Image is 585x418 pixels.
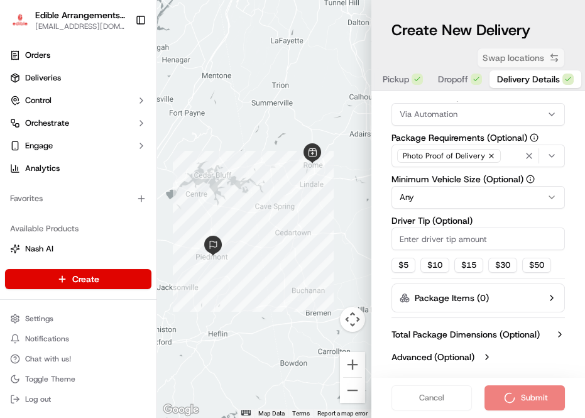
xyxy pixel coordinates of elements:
a: 💻API Documentation [101,177,207,199]
button: Start new chat [214,123,229,138]
img: Edible Arrangements - Rome, GA [10,11,30,30]
label: Advanced (Optional) [391,351,474,363]
span: Chat with us! [25,354,71,364]
span: Pylon [125,212,152,222]
div: Favorites [5,189,151,209]
span: Orchestrate [25,118,69,129]
button: Package Requirements (Optional) [530,133,539,142]
button: Advanced (Optional) [391,351,566,363]
span: Nash AI [25,243,53,255]
span: Analytics [25,163,60,174]
span: Deliveries [25,72,61,84]
img: Nash [13,12,38,37]
span: Engage [25,140,53,151]
label: Package Items ( 0 ) [415,292,489,304]
span: Notifications [25,334,69,344]
label: Driver Tip (Optional) [391,216,566,225]
button: Edible Arrangements - Rome, GAEdible Arrangements - [GEOGRAPHIC_DATA], [GEOGRAPHIC_DATA][EMAIL_AD... [5,5,130,35]
div: Start new chat [43,119,206,132]
span: Orders [25,50,50,61]
button: Package Items (0) [391,283,566,312]
a: Terms (opens in new tab) [292,410,310,417]
button: Orchestrate [5,113,151,133]
span: Pickup [383,73,409,85]
span: Log out [25,394,51,404]
button: [EMAIL_ADDRESS][DOMAIN_NAME] [35,21,125,31]
label: Package Requirements (Optional) [391,133,566,142]
span: Settings [25,314,53,324]
a: Report a map error [317,410,368,417]
img: Google [160,402,202,418]
button: Create [5,269,151,289]
button: Photo Proof of Delivery [391,145,566,167]
button: Map camera controls [340,307,365,332]
label: Total Package Dimensions (Optional) [391,328,540,341]
a: Powered byPylon [89,212,152,222]
button: Keyboard shortcuts [241,410,250,415]
div: 💻 [106,183,116,193]
button: Zoom in [340,352,365,377]
span: API Documentation [119,182,202,194]
a: Orders [5,45,151,65]
label: Minimum Vehicle Size (Optional) [391,175,566,184]
button: Notifications [5,330,151,348]
button: Toggle Theme [5,370,151,388]
button: $50 [522,258,551,273]
button: Chat with us! [5,350,151,368]
h1: Create New Delivery [391,20,530,40]
button: Minimum Vehicle Size (Optional) [526,175,535,184]
span: Delivery Details [497,73,560,85]
p: Welcome 👋 [13,50,229,70]
img: 1736555255976-a54dd68f-1ca7-489b-9aae-adbdc363a1c4 [13,119,35,142]
span: Toggle Theme [25,374,75,384]
button: Edible Arrangements - [GEOGRAPHIC_DATA], [GEOGRAPHIC_DATA] [35,9,125,21]
div: We're available if you need us! [43,132,159,142]
button: $15 [454,258,483,273]
button: $10 [420,258,449,273]
span: Via Automation [400,109,457,120]
button: Nash AI [5,239,151,259]
button: Via Automation [391,103,566,126]
a: Deliveries [5,68,151,88]
span: Knowledge Base [25,182,96,194]
button: Log out [5,390,151,408]
button: Engage [5,136,151,156]
span: Create [72,273,99,285]
button: Control [5,91,151,111]
input: Enter driver tip amount [391,228,566,250]
button: Total Package Dimensions (Optional) [391,328,566,341]
a: Analytics [5,158,151,179]
span: Dropoff [438,73,468,85]
a: Open this area in Google Maps (opens a new window) [160,402,202,418]
div: Available Products [5,219,151,239]
input: Got a question? Start typing here... [33,80,226,94]
span: Photo Proof of Delivery [403,151,485,161]
span: Control [25,95,52,106]
a: 📗Knowledge Base [8,177,101,199]
button: Zoom out [340,378,365,403]
button: Map Data [258,409,285,418]
button: $30 [488,258,517,273]
button: $5 [391,258,415,273]
button: Settings [5,310,151,327]
a: Nash AI [10,243,146,255]
div: 📗 [13,183,23,193]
